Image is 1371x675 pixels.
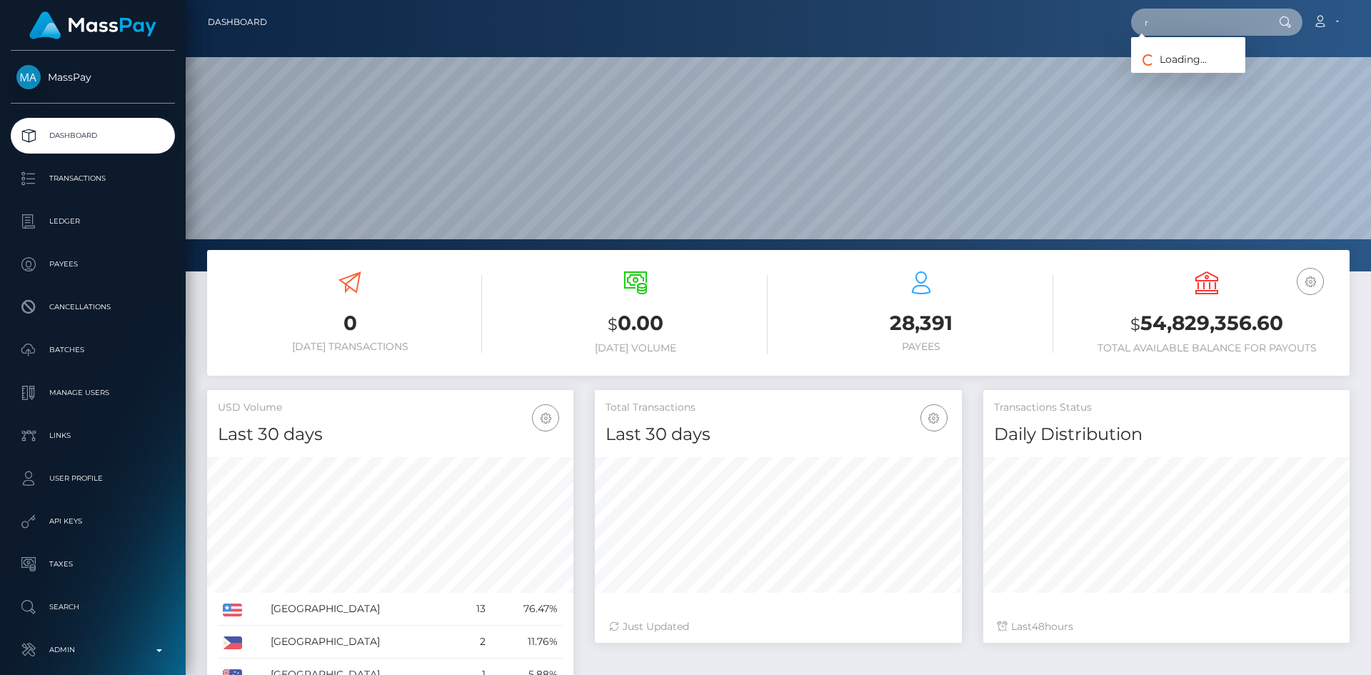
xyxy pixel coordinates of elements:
[16,254,169,275] p: Payees
[11,118,175,154] a: Dashboard
[11,161,175,196] a: Transactions
[11,632,175,668] a: Admin
[218,401,563,415] h5: USD Volume
[606,422,950,447] h4: Last 30 days
[266,626,460,659] td: [GEOGRAPHIC_DATA]
[789,309,1053,337] h3: 28,391
[608,314,618,334] small: $
[11,332,175,368] a: Batches
[16,554,169,575] p: Taxes
[16,339,169,361] p: Batches
[16,125,169,146] p: Dashboard
[266,593,460,626] td: [GEOGRAPHIC_DATA]
[11,289,175,325] a: Cancellations
[16,382,169,404] p: Manage Users
[609,619,947,634] div: Just Updated
[1075,309,1339,339] h3: 54,829,356.60
[11,546,175,582] a: Taxes
[503,342,768,354] h6: [DATE] Volume
[223,636,242,649] img: PH.png
[1130,314,1140,334] small: $
[16,211,169,232] p: Ledger
[16,425,169,446] p: Links
[218,309,482,337] h3: 0
[994,422,1339,447] h4: Daily Distribution
[789,341,1053,353] h6: Payees
[998,619,1335,634] div: Last hours
[1131,9,1265,36] input: Search...
[491,593,563,626] td: 76.47%
[491,626,563,659] td: 11.76%
[16,296,169,318] p: Cancellations
[11,504,175,539] a: API Keys
[16,65,41,89] img: MassPay
[459,626,491,659] td: 2
[1075,342,1339,354] h6: Total Available Balance for Payouts
[11,375,175,411] a: Manage Users
[11,71,175,84] span: MassPay
[29,11,156,39] img: MassPay Logo
[208,7,267,37] a: Dashboard
[503,309,768,339] h3: 0.00
[16,168,169,189] p: Transactions
[223,604,242,616] img: US.png
[16,468,169,489] p: User Profile
[11,204,175,239] a: Ledger
[1032,620,1045,633] span: 48
[218,422,563,447] h4: Last 30 days
[11,461,175,496] a: User Profile
[16,596,169,618] p: Search
[11,589,175,625] a: Search
[1131,53,1207,66] span: Loading...
[994,401,1339,415] h5: Transactions Status
[16,639,169,661] p: Admin
[11,418,175,454] a: Links
[11,246,175,282] a: Payees
[218,341,482,353] h6: [DATE] Transactions
[459,593,491,626] td: 13
[16,511,169,532] p: API Keys
[606,401,950,415] h5: Total Transactions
